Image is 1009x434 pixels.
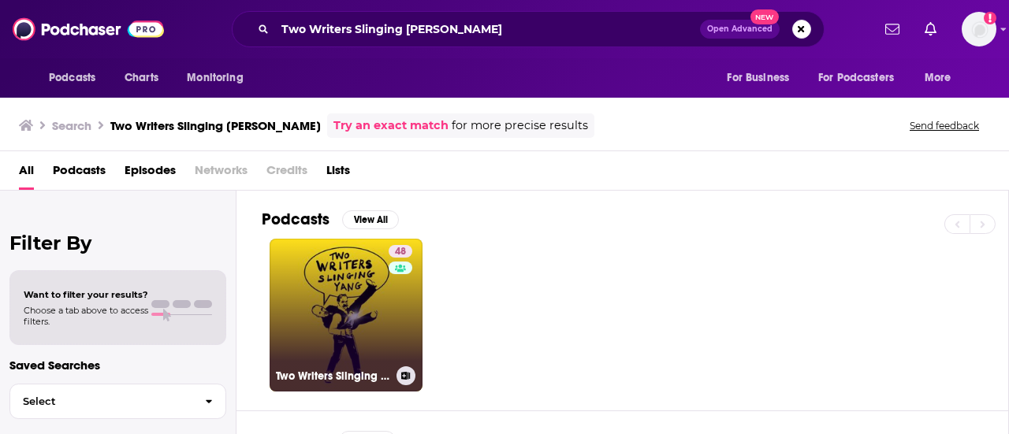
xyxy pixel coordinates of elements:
[13,14,164,44] img: Podchaser - Follow, Share and Rate Podcasts
[9,384,226,419] button: Select
[905,119,984,132] button: Send feedback
[24,305,148,327] span: Choose a tab above to access filters.
[266,158,307,190] span: Credits
[125,67,158,89] span: Charts
[24,289,148,300] span: Want to filter your results?
[38,63,116,93] button: open menu
[270,239,423,391] a: 48Two Writers Slinging [PERSON_NAME]
[750,9,779,24] span: New
[9,232,226,254] h2: Filter By
[452,117,588,135] span: for more precise results
[914,63,971,93] button: open menu
[962,12,996,46] img: User Profile
[125,158,176,190] a: Episodes
[962,12,996,46] button: Show profile menu
[342,210,399,229] button: View All
[276,369,390,383] h3: Two Writers Slinging [PERSON_NAME]
[10,396,192,406] span: Select
[716,63,809,93] button: open menu
[275,17,700,42] input: Search podcasts, credits, & more...
[918,16,943,43] a: Show notifications dropdown
[808,63,917,93] button: open menu
[195,158,248,190] span: Networks
[176,63,263,93] button: open menu
[326,158,350,190] a: Lists
[49,67,95,89] span: Podcasts
[879,16,906,43] a: Show notifications dropdown
[707,25,773,33] span: Open Advanced
[395,244,406,260] span: 48
[925,67,951,89] span: More
[962,12,996,46] span: Logged in as SimonElement
[187,67,243,89] span: Monitoring
[9,358,226,373] p: Saved Searches
[389,245,412,258] a: 48
[727,67,789,89] span: For Business
[110,118,321,133] h3: Two Writers Slinging [PERSON_NAME]
[114,63,168,93] a: Charts
[53,158,106,190] a: Podcasts
[984,12,996,24] svg: Add a profile image
[52,118,91,133] h3: Search
[262,210,330,229] h2: Podcasts
[818,67,894,89] span: For Podcasters
[700,20,780,39] button: Open AdvancedNew
[262,210,399,229] a: PodcastsView All
[19,158,34,190] a: All
[333,117,449,135] a: Try an exact match
[232,11,825,47] div: Search podcasts, credits, & more...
